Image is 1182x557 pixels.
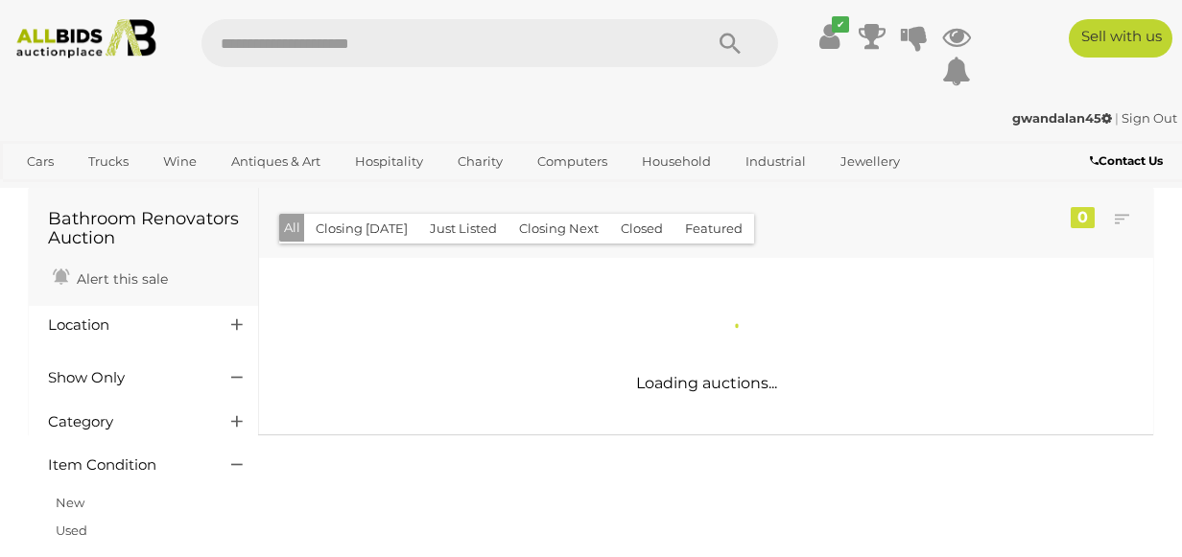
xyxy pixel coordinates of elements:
h4: Category [48,414,202,430]
a: Alert this sale [48,263,173,291]
span: Loading auctions... [636,374,777,392]
a: Office [14,177,76,209]
a: Wine [151,146,209,177]
a: Charity [445,146,515,177]
a: Sign Out [1122,110,1177,126]
span: | [1115,110,1119,126]
button: Closing Next [508,214,610,244]
button: Featured [674,214,754,244]
a: New [56,495,84,510]
h4: Location [48,317,202,334]
span: Alert this sale [72,270,168,288]
h4: Show Only [48,370,202,386]
a: Sell with us [1069,19,1172,58]
a: [GEOGRAPHIC_DATA] [159,177,320,209]
strong: gwandalan45 [1012,110,1112,126]
i: ✔ [832,16,849,33]
a: Trucks [76,146,141,177]
a: Household [629,146,723,177]
a: Antiques & Art [219,146,333,177]
a: Used [56,522,87,538]
button: Closed [609,214,674,244]
h4: Item Condition [48,457,202,474]
div: 0 [1071,207,1095,228]
a: ✔ [816,19,844,54]
h1: Bathroom Renovators Auction [48,210,239,248]
a: Hospitality [343,146,436,177]
button: Closing [DATE] [304,214,419,244]
a: gwandalan45 [1012,110,1115,126]
a: Jewellery [828,146,912,177]
button: Search [682,19,778,67]
a: Contact Us [1090,151,1168,172]
b: Contact Us [1090,153,1163,168]
button: All [279,214,305,242]
a: Computers [525,146,620,177]
button: Just Listed [418,214,508,244]
img: Allbids.com.au [9,19,164,58]
a: Industrial [733,146,818,177]
a: Cars [14,146,66,177]
a: Sports [85,177,150,209]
